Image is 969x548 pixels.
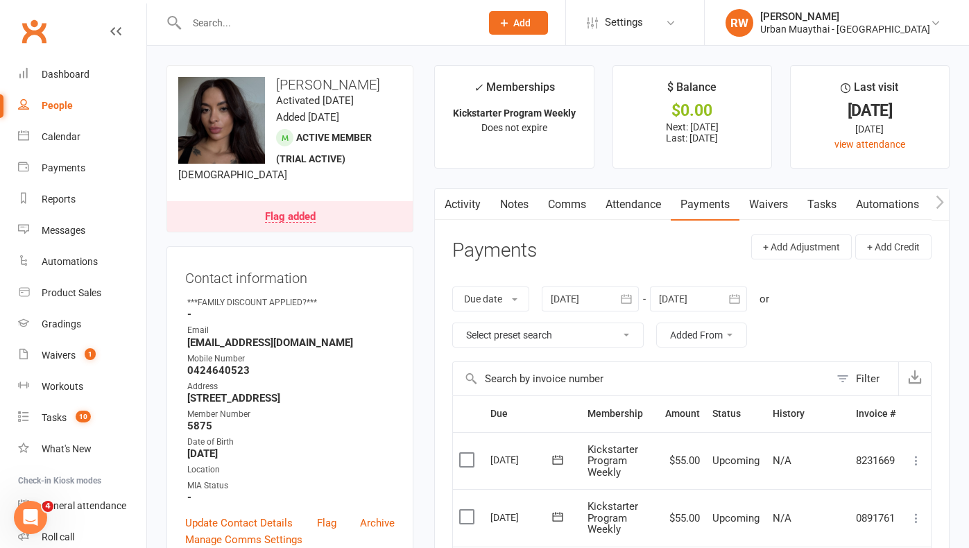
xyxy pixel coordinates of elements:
h3: Contact information [185,265,395,286]
div: $0.00 [626,103,759,118]
div: Flag added [265,212,316,223]
div: RW [726,9,753,37]
div: Location [187,463,395,477]
a: Automations [18,246,146,277]
span: Does not expire [481,122,547,133]
div: People [42,100,73,111]
div: Mobile Number [187,352,395,366]
strong: - [187,308,395,320]
a: Flag [317,515,336,531]
a: Update Contact Details [185,515,293,531]
a: Dashboard [18,59,146,90]
a: Archive [360,515,395,531]
td: $55.00 [658,432,706,490]
button: + Add Credit [855,234,932,259]
div: Reports [42,194,76,205]
div: or [760,291,769,307]
a: Tasks [798,189,846,221]
a: Waivers [739,189,798,221]
a: Gradings [18,309,146,340]
div: Address [187,380,395,393]
span: Upcoming [712,454,760,467]
time: Added [DATE] [276,111,339,123]
strong: - [187,491,395,504]
strong: Kickstarter Program Weekly [453,108,576,119]
img: image1754892459.png [178,77,265,164]
span: Add [513,17,531,28]
a: What's New [18,434,146,465]
a: People [18,90,146,121]
div: [DATE] [490,449,554,470]
a: Automations [846,189,929,221]
th: Status [706,396,766,431]
th: Amount [658,396,706,431]
strong: 5875 [187,420,395,432]
a: Attendance [596,189,671,221]
span: 10 [76,411,91,422]
span: Upcoming [712,512,760,524]
div: Email [187,324,395,337]
div: Memberships [474,78,555,104]
div: $ Balance [667,78,717,103]
button: Due date [452,286,529,311]
strong: [EMAIL_ADDRESS][DOMAIN_NAME] [187,336,395,349]
div: Urban Muaythai - [GEOGRAPHIC_DATA] [760,23,930,35]
span: Active member (trial active) [276,132,372,164]
span: N/A [773,454,791,467]
div: Messages [42,225,85,236]
div: MIA Status [187,479,395,493]
div: Roll call [42,531,74,542]
span: N/A [773,512,791,524]
div: General attendance [42,500,126,511]
div: Workouts [42,381,83,392]
a: Comms [538,189,596,221]
th: Invoice # [850,396,902,431]
th: Due [484,396,581,431]
span: Kickstarter Program Weekly [588,443,638,479]
span: [DEMOGRAPHIC_DATA] [178,169,287,181]
div: What's New [42,443,92,454]
strong: [DATE] [187,447,395,460]
a: Calendar [18,121,146,153]
div: Product Sales [42,287,101,298]
h3: Payments [452,240,537,262]
strong: [STREET_ADDRESS] [187,392,395,404]
a: Product Sales [18,277,146,309]
div: Tasks [42,412,67,423]
a: Payments [671,189,739,221]
a: Messages [18,215,146,246]
a: Notes [490,189,538,221]
time: Activated [DATE] [276,94,354,107]
strong: 0424640523 [187,364,395,377]
div: Automations [42,256,98,267]
a: Manage Comms Settings [185,531,302,548]
div: Filter [856,370,880,387]
th: Membership [581,396,658,431]
button: Add [489,11,548,35]
th: History [766,396,850,431]
a: Payments [18,153,146,184]
div: Dashboard [42,69,89,80]
span: 4 [42,501,53,512]
a: view attendance [834,139,905,150]
td: 0891761 [850,489,902,547]
span: Settings [605,7,643,38]
button: + Add Adjustment [751,234,852,259]
h3: [PERSON_NAME] [178,77,402,92]
iframe: Intercom live chat [14,501,47,534]
div: [PERSON_NAME] [760,10,930,23]
div: Last visit [841,78,898,103]
a: Tasks 10 [18,402,146,434]
div: Member Number [187,408,395,421]
td: $55.00 [658,489,706,547]
div: Date of Birth [187,436,395,449]
a: Waivers 1 [18,340,146,371]
button: Filter [830,362,898,395]
div: Payments [42,162,85,173]
div: [DATE] [490,506,554,528]
div: Calendar [42,131,80,142]
input: Search... [182,13,471,33]
div: [DATE] [803,103,936,118]
p: Next: [DATE] Last: [DATE] [626,121,759,144]
a: Activity [435,189,490,221]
